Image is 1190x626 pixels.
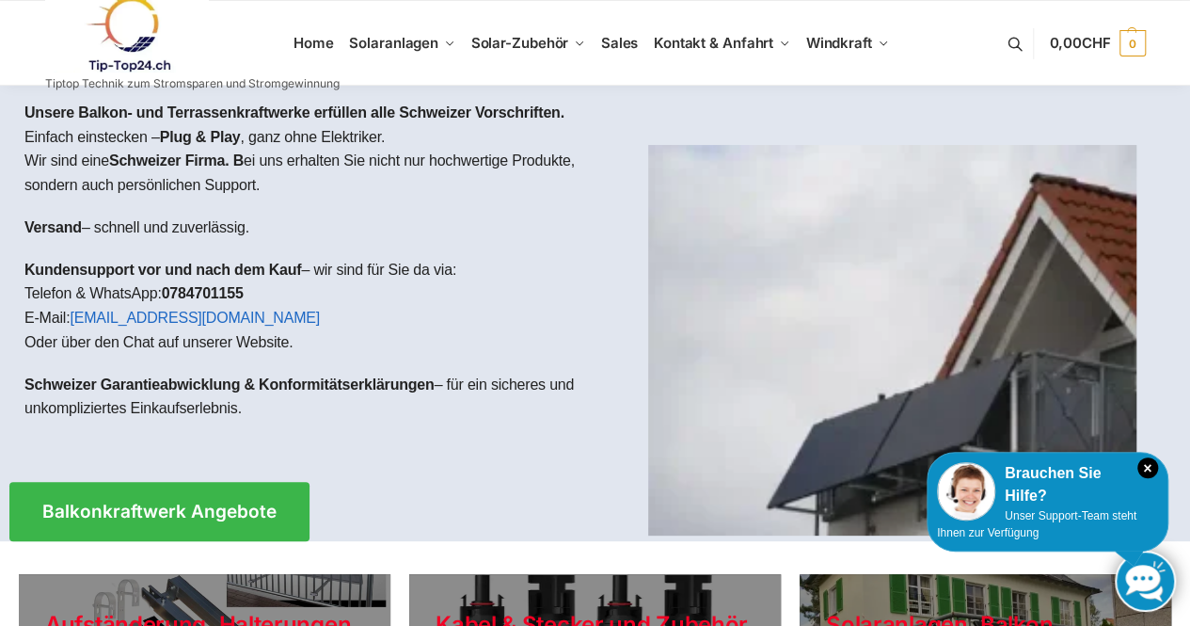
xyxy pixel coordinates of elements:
div: Einfach einstecken – , ganz ohne Elektriker. [9,86,595,454]
a: 0,00CHF 0 [1049,15,1145,72]
span: 0 [1119,30,1146,56]
div: Brauchen Sie Hilfe? [937,462,1158,507]
span: Unser Support-Team steht Ihnen zur Verfügung [937,509,1136,539]
span: Windkraft [806,34,872,52]
strong: Versand [24,219,82,235]
p: Tiptop Technik zum Stromsparen und Stromgewinnung [45,78,340,89]
a: Kontakt & Anfahrt [645,1,798,86]
span: CHF [1082,34,1111,52]
strong: Schweizer Firma. B [109,152,244,169]
a: Solaranlagen [341,1,463,86]
a: Balkonkraftwerk Angebote [9,482,309,541]
span: Balkonkraftwerk Angebote [42,503,277,521]
strong: Plug & Play [160,129,241,145]
p: – für ein sicheres und unkompliziertes Einkaufserlebnis. [24,373,580,421]
img: Home 1 [648,145,1136,536]
span: Solaranlagen [349,34,438,52]
a: [EMAIL_ADDRESS][DOMAIN_NAME] [70,310,320,326]
a: Sales [593,1,645,86]
strong: Schweizer Garantieabwicklung & Konformitätserklärungen [24,377,435,393]
a: Windkraft [798,1,896,86]
span: Sales [601,34,639,52]
img: Customer service [937,462,995,521]
strong: Unsere Balkon- und Terrassenkraftwerke erfüllen alle Schweizer Vorschriften. [24,104,564,120]
strong: 0784701155 [162,285,244,301]
span: 0,00 [1049,34,1110,52]
span: Solar-Zubehör [471,34,569,52]
p: – wir sind für Sie da via: Telefon & WhatsApp: E-Mail: Oder über den Chat auf unserer Website. [24,258,580,354]
span: Kontakt & Anfahrt [654,34,773,52]
i: Schließen [1137,457,1158,478]
strong: Kundensupport vor und nach dem Kauf [24,262,301,278]
a: Solar-Zubehör [463,1,593,86]
p: Wir sind eine ei uns erhalten Sie nicht nur hochwertige Produkte, sondern auch persönlichen Support. [24,149,580,197]
p: – schnell und zuverlässig. [24,216,580,240]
